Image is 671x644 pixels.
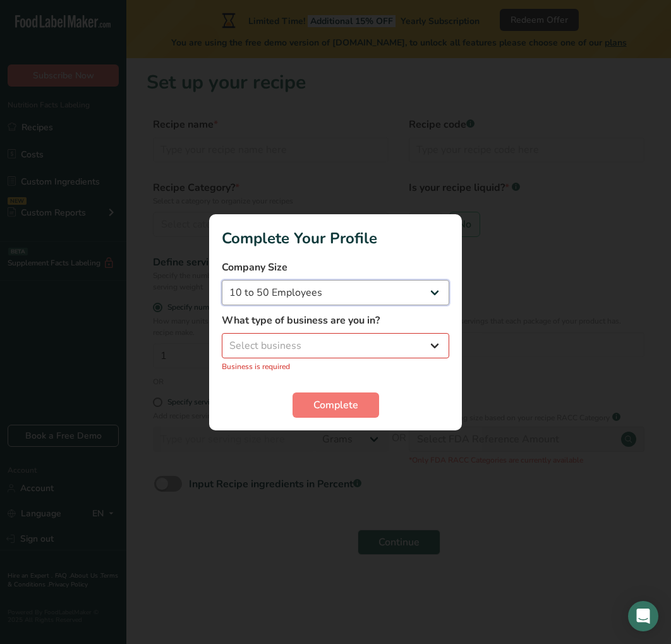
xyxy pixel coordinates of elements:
button: Complete [293,392,379,418]
span: Complete [313,398,358,413]
label: Company Size [222,260,449,275]
h1: Complete Your Profile [222,227,449,250]
p: Business is required [222,361,449,372]
div: Open Intercom Messenger [628,601,658,631]
label: What type of business are you in? [222,313,449,328]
